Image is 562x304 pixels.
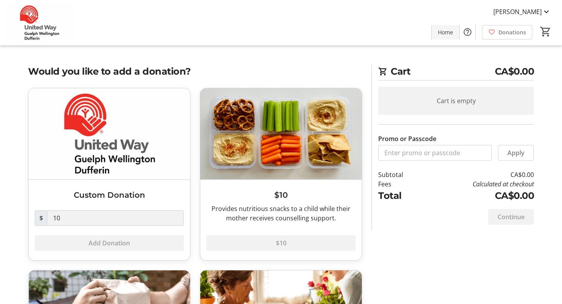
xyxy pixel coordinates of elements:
[423,170,534,179] td: CA$0.00
[35,189,184,201] h3: Custom Donation
[35,210,47,226] span: $
[378,170,423,179] td: Subtotal
[378,64,534,80] h2: Cart
[487,5,557,18] button: [PERSON_NAME]
[495,64,534,79] span: CA$0.00
[507,148,525,157] span: Apply
[482,25,532,39] a: Donations
[498,28,526,36] span: Donations
[498,145,534,161] button: Apply
[28,64,362,79] h2: Would you like to add a donation?
[423,179,534,189] td: Calculated at checkout
[432,25,459,39] a: Home
[438,28,453,36] span: Home
[200,88,362,179] img: $10
[378,189,423,203] td: Total
[378,179,423,189] td: Fees
[423,189,534,203] td: CA$0.00
[5,3,74,42] img: United Way Guelph Wellington Dufferin's Logo
[378,145,492,161] input: Enter promo or passcode
[47,210,184,226] input: Donation Amount
[460,24,475,40] button: Help
[539,25,553,39] button: Cart
[378,87,534,115] div: Cart is empty
[493,7,542,16] span: [PERSON_NAME]
[378,134,436,143] label: Promo or Passcode
[206,189,356,201] h3: $10
[28,88,190,179] img: Custom Donation
[206,204,356,223] div: Provides nutritious snacks to a child while their mother receives counselling support.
